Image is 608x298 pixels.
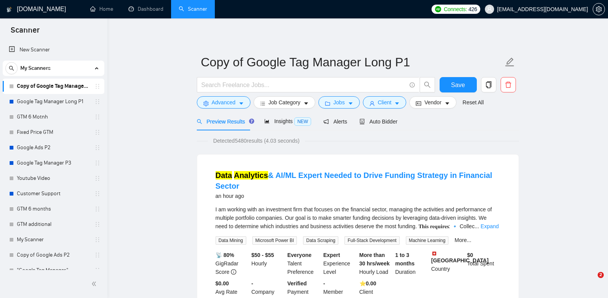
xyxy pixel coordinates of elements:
[369,100,375,106] span: user
[333,98,345,107] span: Jobs
[17,232,90,247] a: My Scanner
[17,94,90,109] a: Google Tag Manager Long P1
[410,82,415,87] span: info-circle
[254,96,315,109] button: barsJob Categorycaret-down
[252,236,297,245] span: Microsoft Power BI
[359,119,365,124] span: robot
[323,119,347,125] span: Alerts
[216,205,500,230] div: I am working with an investment firm that focuses on the financial sector, managing the activitie...
[129,6,163,12] a: dashboardDashboard
[287,252,311,258] b: Everyone
[420,77,435,92] button: search
[94,237,101,243] span: holder
[231,269,236,275] span: info-circle
[91,280,99,288] span: double-left
[430,251,466,276] div: Country
[197,119,252,125] span: Preview Results
[17,217,90,232] a: GTM additional
[17,186,90,201] a: Customer Support
[179,6,207,12] a: searchScanner
[94,145,101,151] span: holder
[325,100,330,106] span: folder
[17,155,90,171] a: Google Tag Manager P3
[17,140,90,155] a: Google Ads P2
[17,263,90,278] a: "Google Tag Manager"
[216,191,500,201] div: an hour ago
[394,100,400,106] span: caret-down
[303,236,338,245] span: Data Scraping
[201,53,503,72] input: Scanner name...
[359,119,397,125] span: Auto Bidder
[90,6,113,12] a: homeHome
[286,251,322,276] div: Talent Preference
[344,236,399,245] span: Full-Stack Development
[394,251,430,276] div: Duration
[501,77,516,92] button: delete
[264,118,311,124] span: Insights
[94,252,101,258] span: holder
[468,5,477,13] span: 426
[5,62,18,74] button: search
[294,117,311,126] span: NEW
[432,251,437,256] img: 🇨🇭
[323,252,340,258] b: Expert
[251,252,274,258] b: $50 - $55
[3,42,104,58] li: New Scanner
[17,79,90,94] a: Copy of Google Tag Manager Long P1
[358,251,394,276] div: Hourly Load
[197,119,202,124] span: search
[359,252,390,267] b: More than 30 hrs/week
[248,118,255,125] div: Tooltip anchor
[17,171,90,186] a: Youtube Video
[582,272,600,290] iframe: Intercom live chat
[431,251,489,263] b: [GEOGRAPHIC_DATA]
[505,57,515,67] span: edit
[6,66,17,71] span: search
[208,137,305,145] span: Detected 5480 results (4.03 seconds)
[444,5,467,13] span: Connects:
[9,42,98,58] a: New Scanner
[94,99,101,105] span: holder
[440,77,477,92] button: Save
[318,96,360,109] button: folderJobscaret-down
[201,80,406,90] input: Search Freelance Jobs...
[420,81,435,88] span: search
[466,251,502,276] div: Total Spent
[406,236,448,245] span: Machine Learning
[7,3,12,16] img: logo
[409,96,456,109] button: idcardVendorcaret-down
[323,119,329,124] span: notification
[239,100,244,106] span: caret-down
[395,252,415,267] b: 1 to 3 months
[481,77,496,92] button: copy
[214,251,250,276] div: GigRadar Score
[451,80,465,90] span: Save
[303,100,309,106] span: caret-down
[287,280,307,286] b: Verified
[475,223,479,229] span: ...
[94,114,101,120] span: holder
[17,201,90,217] a: GTM 6 months
[348,100,353,106] span: caret-down
[593,6,605,12] a: setting
[424,98,441,107] span: Vendor
[94,267,101,273] span: holder
[260,100,265,106] span: bars
[363,96,407,109] button: userClientcaret-down
[435,6,441,12] img: upwork-logo.png
[17,247,90,263] a: Copy of Google Ads P2
[264,119,270,124] span: area-chart
[216,171,493,190] a: Data Analytics& AI/ML Expert Needed to Drive Funding Strategy in Financial Sector
[234,171,268,179] mark: Analytics
[481,223,499,229] a: Expand
[216,206,492,229] span: I am working with an investment firm that focuses on the financial sector, managing the activitie...
[378,98,392,107] span: Client
[323,280,325,286] b: -
[251,280,253,286] b: -
[463,98,484,107] a: Reset All
[445,100,450,106] span: caret-down
[17,109,90,125] a: GTM 6 Motnh
[322,251,358,276] div: Experience Level
[269,98,300,107] span: Job Category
